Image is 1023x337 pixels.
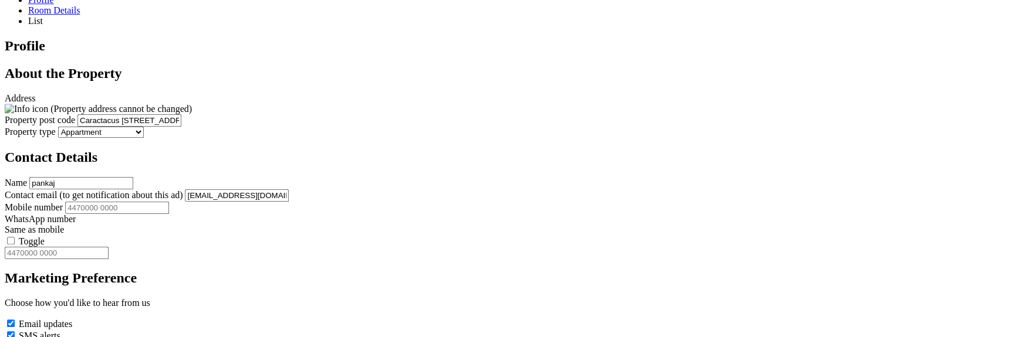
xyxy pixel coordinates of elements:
[5,190,57,200] label: Contact email
[77,114,181,127] input: UK Postcode to find the address
[5,270,1018,286] h2: Marketing Preference
[5,38,1018,54] h1: Profile
[5,298,1018,308] p: Choose how you'd like to hear from us
[28,5,1018,16] a: Room Details
[50,104,192,114] span: (Property address cannot be changed)
[5,66,1018,81] h2: About the Property
[5,149,1018,165] h2: Contact Details
[185,189,289,202] input: your.name@roomforrent.rent
[5,224,64,234] label: Same as mobile
[19,319,72,329] label: Email updates
[5,178,27,188] label: Name
[5,202,63,212] label: Mobile number
[5,115,75,125] label: Property post code
[28,5,80,15] span: Room Details
[65,202,169,214] input: 4470000 0000
[5,104,48,114] img: Info icon
[5,127,56,137] label: Property type
[59,190,183,200] span: (to get notification about this ad)
[5,247,109,259] input: 4470000 0000
[5,214,76,224] label: WhatsApp number
[29,177,133,189] input: e.g. john_deo
[28,16,43,26] span: List
[5,93,35,103] label: Address
[19,236,45,246] label: Toggle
